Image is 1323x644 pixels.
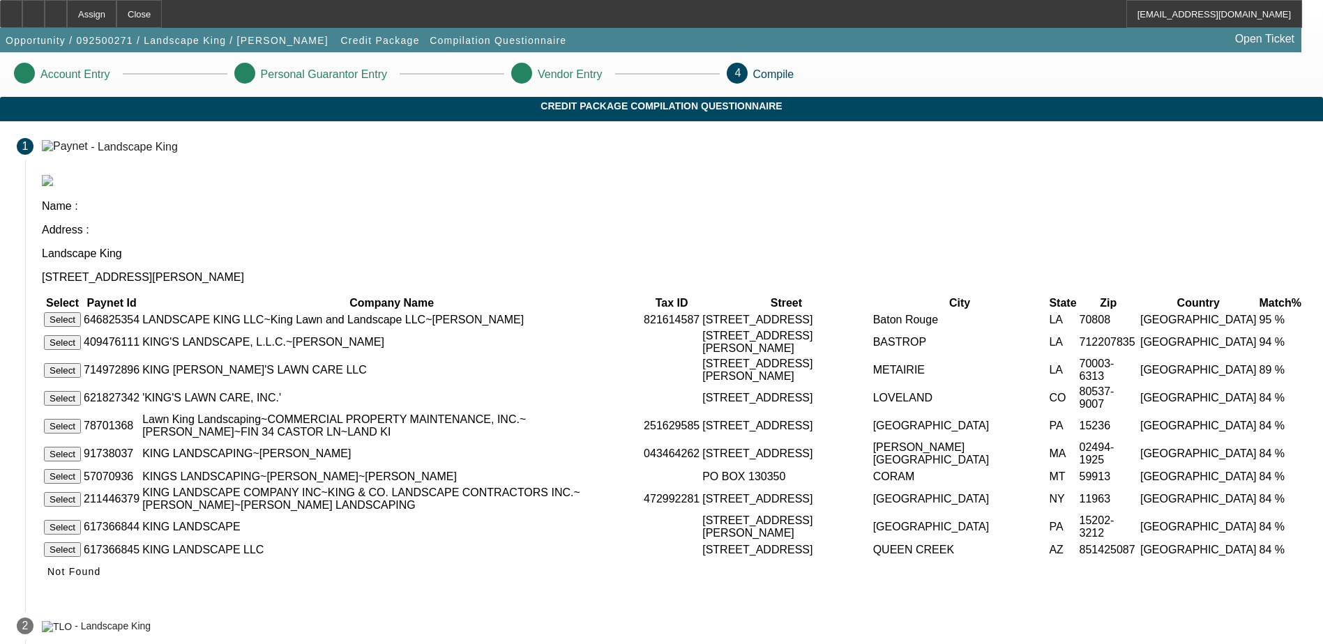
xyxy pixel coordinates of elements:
td: [GEOGRAPHIC_DATA] [1140,514,1257,540]
th: Zip [1079,296,1138,310]
td: [GEOGRAPHIC_DATA] [1140,357,1257,383]
td: Lawn King Landscaping~COMMERCIAL PROPERTY MAINTENANCE, INC.~[PERSON_NAME]~FIN 34 CASTOR LN~LAND KI [142,413,642,439]
span: Compilation Questionnaire [430,35,566,46]
td: [STREET_ADDRESS] [702,486,870,512]
td: [GEOGRAPHIC_DATA] [872,413,1048,439]
td: KINGS LANDSCAPING~[PERSON_NAME]~[PERSON_NAME] [142,468,642,484]
td: 617366845 [83,542,140,558]
td: [STREET_ADDRESS][PERSON_NAME] [702,357,870,383]
td: [GEOGRAPHIC_DATA] [1140,486,1257,512]
td: LA [1048,357,1077,383]
td: Baton Rouge [872,312,1048,328]
td: 70808 [1079,312,1138,328]
div: - Landscape King [91,140,178,152]
td: 211446379 [83,486,140,512]
td: 043464262 [643,440,700,467]
td: 84 % [1259,486,1302,512]
td: 84 % [1259,440,1302,467]
td: [PERSON_NAME][GEOGRAPHIC_DATA] [872,440,1048,467]
button: Credit Package [337,28,423,53]
td: AZ [1048,542,1077,558]
img: paynet_logo.jpg [42,175,53,186]
td: NY [1048,486,1077,512]
td: 84 % [1259,468,1302,484]
td: 57070936 [83,468,140,484]
td: KING LANDSCAPING~[PERSON_NAME] [142,440,642,467]
span: Credit Package Compilation Questionnaire [10,100,1313,112]
td: 'KING'S LAWN CARE, INC.' [142,385,642,411]
td: [GEOGRAPHIC_DATA] [872,514,1048,540]
td: 472992281 [643,486,700,512]
span: 4 [735,67,741,79]
img: TLO [42,621,72,632]
p: Account Entry [40,68,110,81]
td: [STREET_ADDRESS][PERSON_NAME] [702,329,870,355]
button: Select [44,419,81,434]
th: Company Name [142,296,642,310]
td: KING'S LANDSCAPE, L.L.C.~[PERSON_NAME] [142,329,642,355]
p: Personal Guarantor Entry [261,68,387,81]
td: 617366844 [83,514,140,540]
td: 02494-1925 [1079,440,1138,467]
td: [GEOGRAPHIC_DATA] [1140,385,1257,411]
td: 84 % [1259,514,1302,540]
td: PA [1048,413,1077,439]
p: Landscape King [42,247,1306,260]
td: PO BOX 130350 [702,468,870,484]
td: BASTROP [872,329,1048,355]
span: Credit Package [340,35,419,46]
td: 251629585 [643,413,700,439]
td: KING LANDSCAPE [142,514,642,540]
td: 851425087 [1079,542,1138,558]
td: [GEOGRAPHIC_DATA] [1140,312,1257,328]
td: [STREET_ADDRESS] [702,413,870,439]
th: Paynet Id [83,296,140,310]
th: City [872,296,1048,310]
td: 94 % [1259,329,1302,355]
td: MA [1048,440,1077,467]
td: [STREET_ADDRESS] [702,385,870,411]
th: Street [702,296,870,310]
td: KING [PERSON_NAME]'S LAWN CARE LLC [142,357,642,383]
span: Not Found [47,566,101,577]
td: CORAM [872,468,1048,484]
td: 95 % [1259,312,1302,328]
p: Address : [42,224,1306,236]
td: LA [1048,329,1077,355]
td: 409476111 [83,329,140,355]
td: [GEOGRAPHIC_DATA] [1140,329,1257,355]
td: LANDSCAPE KING LLC~King Lawn and Landscape LLC~[PERSON_NAME] [142,312,642,328]
th: Country [1140,296,1257,310]
td: 84 % [1259,413,1302,439]
td: 84 % [1259,542,1302,558]
td: LOVELAND [872,385,1048,411]
button: Select [44,335,81,350]
td: 89 % [1259,357,1302,383]
p: Compile [753,68,794,81]
th: Select [43,296,82,310]
button: Select [44,391,81,406]
td: 91738037 [83,440,140,467]
td: PA [1048,514,1077,540]
td: [GEOGRAPHIC_DATA] [1140,468,1257,484]
td: 70003-6313 [1079,357,1138,383]
td: 84 % [1259,385,1302,411]
td: 80537-9007 [1079,385,1138,411]
button: Not Found [42,559,107,584]
span: Opportunity / 092500271 / Landscape King / [PERSON_NAME] [6,35,328,46]
td: 59913 [1079,468,1138,484]
button: Select [44,447,81,461]
td: [GEOGRAPHIC_DATA] [1140,542,1257,558]
td: 11963 [1079,486,1138,512]
a: Open Ticket [1230,27,1300,51]
button: Select [44,542,81,557]
td: LA [1048,312,1077,328]
th: State [1048,296,1077,310]
td: MT [1048,468,1077,484]
td: 712207835 [1079,329,1138,355]
td: KING LANDSCAPE COMPANY INC~KING & CO. LANDSCAPE CONTRACTORS INC.~[PERSON_NAME]~[PERSON_NAME] LAND... [142,486,642,512]
button: Select [44,469,81,484]
td: 621827342 [83,385,140,411]
td: [GEOGRAPHIC_DATA] [872,486,1048,512]
button: Select [44,492,81,507]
